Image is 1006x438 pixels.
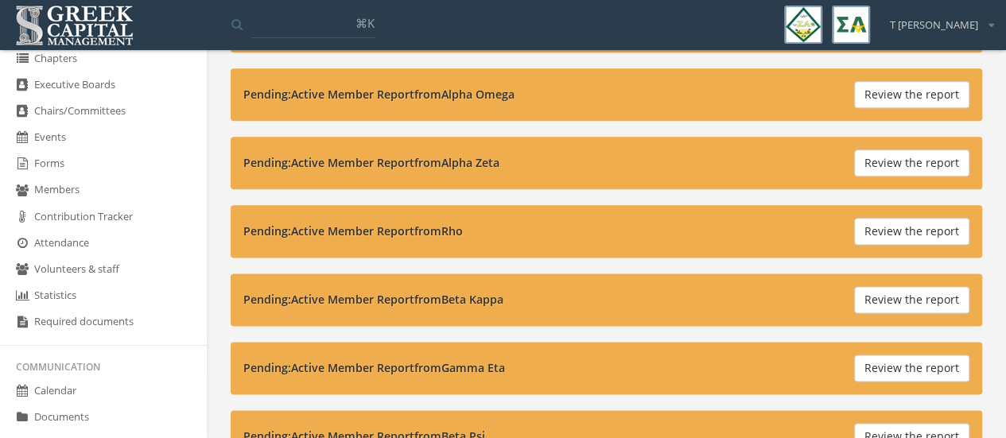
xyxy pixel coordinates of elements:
[854,355,969,382] button: Review the report
[243,292,503,307] strong: Pending: Active Member Report from Beta Kappa
[854,218,969,245] button: Review the report
[854,81,969,108] button: Review the report
[243,360,505,375] strong: Pending: Active Member Report from Gamma Eta
[243,155,499,170] strong: Pending: Active Member Report from Alpha Zeta
[854,286,969,313] button: Review the report
[854,149,969,176] button: Review the report
[355,15,375,31] span: ⌘K
[880,6,994,33] div: T [PERSON_NAME]
[890,17,978,33] span: T [PERSON_NAME]
[243,87,515,102] strong: Pending: Active Member Report from Alpha Omega
[243,223,463,238] strong: Pending: Active Member Report from Rho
